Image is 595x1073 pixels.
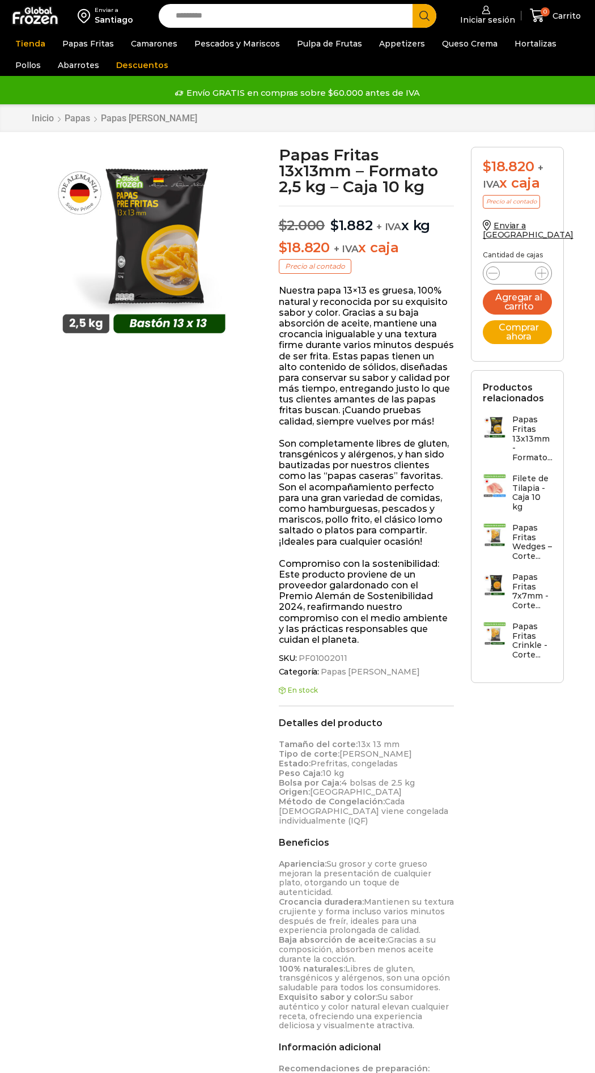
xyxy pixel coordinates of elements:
p: En stock [279,686,454,694]
p: Cantidad de cajas [483,251,552,259]
h2: Beneficios [279,837,454,848]
p: Compromiso con la sostenibilidad: Este producto proviene de un proveedor galardonado con el Premi... [279,558,454,646]
button: Comprar ahora [483,320,552,344]
div: Enviar a [95,6,133,14]
a: Filete de Tilapia - Caja 10 kg [483,474,552,518]
p: 13x 13 mm [PERSON_NAME] Prefritas, congeladas 10 kg 4 bolsas de 2.5 kg [GEOGRAPHIC_DATA] Cada [DE... [279,740,454,825]
strong: Apariencia: [279,859,326,869]
p: Son completamente libres de gluten, transgénicos y alérgenos, y han sido bautizadas por nuestros ... [279,438,454,547]
nav: Breadcrumb [31,113,198,124]
span: + IVA [376,221,401,232]
span: $ [279,217,287,234]
a: Papas [PERSON_NAME] [100,113,198,124]
input: Product quantity [507,265,528,281]
p: Precio al contado [279,259,351,274]
a: Appetizers [373,33,431,54]
a: 0 Carrito [527,2,584,29]
a: Hortalizas [509,33,562,54]
a: Enviar a [GEOGRAPHIC_DATA] [483,220,573,240]
a: Camarones [125,33,183,54]
strong: 100% naturales: [279,964,345,974]
a: Queso Crema [436,33,503,54]
strong: Exquisito sabor y color: [279,992,377,1002]
div: x caja [483,159,552,192]
a: Abarrotes [52,54,105,76]
span: Carrito [550,10,581,22]
a: Papas Fritas Wedges – Corte... [483,523,552,567]
a: Descuentos [110,54,174,76]
p: x kg [279,206,454,234]
a: Pulpa de Frutas [291,33,368,54]
img: 13-x-13-2kg [46,147,242,343]
span: PF01002011 [297,654,347,663]
a: Papas Fritas 7x7mm - Corte... [483,572,552,616]
h2: Productos relacionados [483,382,552,404]
span: Iniciar sesión [457,14,515,26]
span: + IVA [334,243,359,255]
a: Papas [64,113,91,124]
strong: Estado: [279,758,311,769]
h3: Papas Fritas Crinkle - Corte... [512,622,552,660]
h2: Información adicional [279,1042,454,1053]
p: Precio al contado [483,195,540,209]
button: Agregar al carrito [483,290,552,315]
strong: Tamaño del corte: [279,739,358,749]
h3: Papas Fritas Wedges – Corte... [512,523,552,561]
strong: Peso Caja: [279,768,322,778]
div: Santiago [95,14,133,26]
h1: Papas Fritas 13x13mm – Formato 2,5 kg – Caja 10 kg [279,147,454,194]
a: Papas Fritas [57,33,120,54]
span: $ [483,158,491,175]
h3: Papas Fritas 13x13mm - Formato... [512,415,552,463]
span: Categoría: [279,667,454,677]
span: $ [279,239,287,256]
bdi: 1.882 [330,217,373,234]
strong: Método de Congelación: [279,796,385,807]
span: 0 [541,7,550,16]
bdi: 18.820 [483,158,534,175]
p: Nuestra papa 13×13 es gruesa, 100% natural y reconocida por su exquisito sabor y color. Gracias a... [279,285,454,426]
img: address-field-icon.svg [78,6,95,26]
strong: Crocancia duradera: [279,897,364,907]
strong: Baja absorción de aceite: [279,935,388,945]
bdi: 18.820 [279,239,330,256]
a: Pollos [10,54,46,76]
span: SKU: [279,654,454,663]
strong: Origen: [279,787,310,797]
a: Pescados y Mariscos [189,33,286,54]
strong: Bolsa por Caja: [279,778,341,788]
p: Su grosor y corte grueso mejoran la presentación de cualquier plato, otorgando un toque de autent... [279,859,454,1030]
h2: Detalles del producto [279,718,454,728]
button: Search button [413,4,436,28]
a: Papas Fritas Crinkle - Corte... [483,622,552,665]
h3: Filete de Tilapia - Caja 10 kg [512,474,552,512]
a: Papas [PERSON_NAME] [319,667,419,677]
span: $ [330,217,339,234]
bdi: 2.000 [279,217,325,234]
a: Tienda [10,33,51,54]
a: Papas Fritas 13x13mm - Formato... [483,415,552,468]
p: x caja [279,240,454,256]
strong: Tipo de corte: [279,749,339,759]
h3: Papas Fritas 7x7mm - Corte... [512,572,552,610]
a: Inicio [31,113,54,124]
